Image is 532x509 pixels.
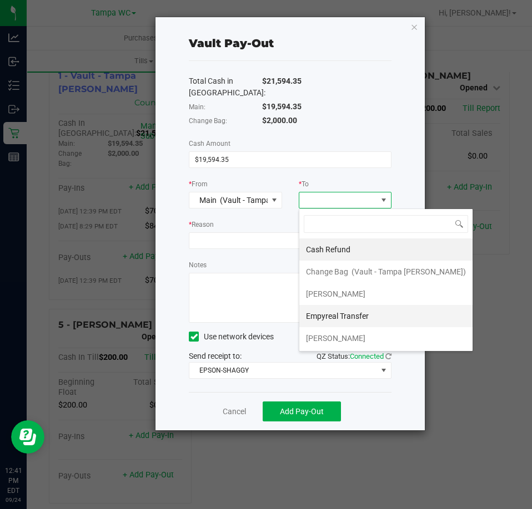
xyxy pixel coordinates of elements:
[306,267,348,276] span: Change Bag
[306,312,369,320] span: Empyreal Transfer
[306,334,365,343] span: [PERSON_NAME]
[306,245,350,254] span: Cash Refund
[317,352,392,360] span: QZ Status:
[11,420,44,454] iframe: Resource center
[223,406,246,418] a: Cancel
[262,102,302,111] span: $19,594.35
[263,401,341,421] button: Add Pay-Out
[352,267,466,276] span: (Vault - Tampa [PERSON_NAME])
[350,352,384,360] span: Connected
[189,352,242,360] span: Send receipt to:
[189,179,208,189] label: From
[189,220,214,230] label: Reason
[189,140,230,147] span: Cash Amount
[189,363,377,378] span: EPSON-SHAGGY
[189,260,207,270] label: Notes
[299,179,309,189] label: To
[189,103,205,111] span: Main:
[189,117,227,125] span: Change Bag:
[220,196,334,205] span: (Vault - Tampa [PERSON_NAME])
[199,196,217,205] span: Main
[189,77,265,97] span: Total Cash in [GEOGRAPHIC_DATA]:
[262,77,302,85] span: $21,594.35
[280,407,324,416] span: Add Pay-Out
[189,331,274,343] label: Use network devices
[306,289,365,298] span: [PERSON_NAME]
[262,116,297,125] span: $2,000.00
[189,35,274,52] div: Vault Pay-Out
